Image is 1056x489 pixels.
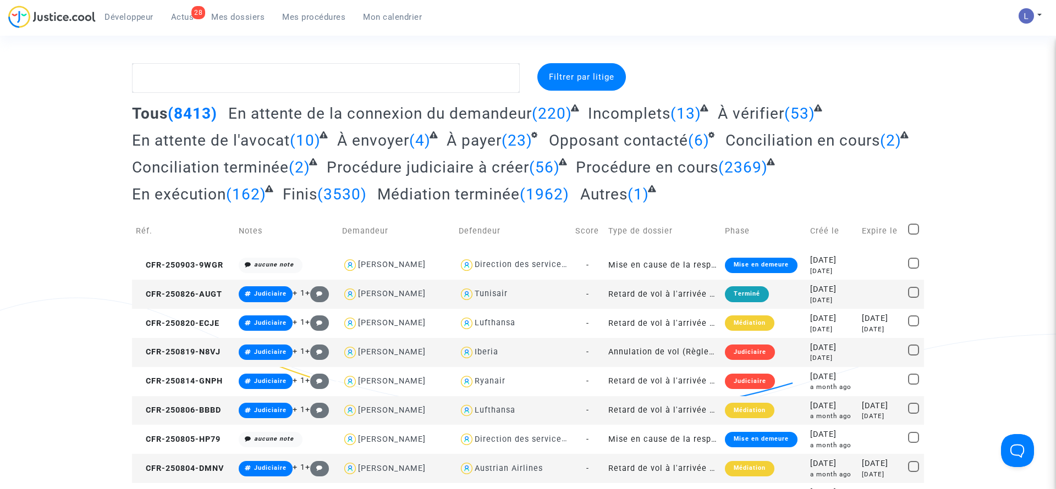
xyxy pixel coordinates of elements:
[586,347,589,357] span: -
[363,12,422,22] span: Mon calendrier
[136,405,221,415] span: CFR-250806-BBBD
[459,315,475,331] img: icon-user.svg
[105,12,153,22] span: Développeur
[475,435,780,444] div: Direction des services judiciaires du Ministère de la Justice - Bureau FIP4
[132,104,168,123] span: Tous
[688,131,710,149] span: (6)
[342,374,358,390] img: icon-user.svg
[455,212,571,251] td: Defendeur
[254,435,294,442] i: aucune note
[254,407,287,414] span: Judiciaire
[532,104,572,123] span: (220)
[604,396,721,425] td: Retard de vol à l'arrivée (Règlement CE n°261/2004)
[8,5,96,28] img: jc-logo.svg
[358,405,426,415] div: [PERSON_NAME]
[529,158,560,176] span: (56)
[810,266,854,276] div: [DATE]
[628,185,649,203] span: (1)
[725,461,774,476] div: Médiation
[358,318,426,327] div: [PERSON_NAME]
[586,405,589,415] span: -
[254,377,287,385] span: Judiciaire
[475,464,543,473] div: Austrian Airlines
[254,290,287,297] span: Judiciaire
[305,463,329,472] span: +
[475,318,515,327] div: Lufthansa
[459,257,475,273] img: icon-user.svg
[862,412,900,421] div: [DATE]
[132,212,235,251] td: Réf.
[725,258,798,273] div: Mise en demeure
[586,260,589,270] span: -
[862,313,900,325] div: [DATE]
[283,185,317,203] span: Finis
[475,289,508,298] div: Tunisair
[293,347,305,356] span: + 1
[254,319,287,326] span: Judiciaire
[136,376,223,386] span: CFR-250814-GNPH
[358,376,426,386] div: [PERSON_NAME]
[604,454,721,483] td: Retard de vol à l'arrivée (Règlement CE n°261/2004)
[862,400,900,412] div: [DATE]
[604,280,721,309] td: Retard de vol à l'arrivée (Règlement CE n°261/2004)
[358,289,426,298] div: [PERSON_NAME]
[171,12,194,22] span: Actus
[502,131,532,149] span: (23)
[604,425,721,454] td: Mise en cause de la responsabilité de l'Etat pour lenteur excessive de la Justice (sans requête)
[168,104,217,123] span: (8413)
[305,288,329,298] span: +
[670,104,701,123] span: (13)
[810,470,854,479] div: a month ago
[342,460,358,476] img: icon-user.svg
[447,131,502,149] span: À payer
[810,325,854,334] div: [DATE]
[475,347,498,357] div: Iberia
[293,318,305,327] span: + 1
[725,131,880,149] span: Conciliation en cours
[132,131,290,149] span: En attente de l'avocat
[725,286,769,302] div: Terminé
[862,458,900,470] div: [DATE]
[810,254,854,266] div: [DATE]
[475,376,505,386] div: Ryanair
[810,296,854,305] div: [DATE]
[862,470,900,479] div: [DATE]
[293,288,305,298] span: + 1
[475,260,780,269] div: Direction des services judiciaires du Ministère de la Justice - Bureau FIP4
[254,348,287,355] span: Judiciaire
[604,212,721,251] td: Type de dossier
[810,353,854,363] div: [DATE]
[96,9,162,25] a: Développeur
[604,309,721,338] td: Retard de vol à l'arrivée (Règlement CE n°261/2004)
[586,290,589,299] span: -
[806,212,858,251] td: Créé le
[459,431,475,447] img: icon-user.svg
[132,185,226,203] span: En exécution
[588,104,670,123] span: Incomplets
[136,290,222,299] span: CFR-250826-AUGT
[136,347,221,357] span: CFR-250819-N8VJ
[136,260,223,270] span: CFR-250903-9WGR
[520,185,569,203] span: (1962)
[1001,434,1034,467] iframe: Help Scout Beacon - Open
[725,432,798,447] div: Mise en demeure
[337,131,409,149] span: À envoyer
[226,185,266,203] span: (162)
[459,403,475,419] img: icon-user.svg
[273,9,354,25] a: Mes procédures
[810,429,854,441] div: [DATE]
[549,72,614,82] span: Filtrer par litige
[810,284,854,296] div: [DATE]
[162,9,203,25] a: 28Actus
[459,344,475,360] img: icon-user.svg
[725,344,775,360] div: Judiciaire
[721,212,806,251] td: Phase
[586,435,589,444] span: -
[342,257,358,273] img: icon-user.svg
[858,212,904,251] td: Expire le
[880,131,901,149] span: (2)
[862,325,900,334] div: [DATE]
[576,158,718,176] span: Procédure en cours
[136,435,221,444] span: CFR-250805-HP79
[228,104,532,123] span: En attente de la connexion du demandeur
